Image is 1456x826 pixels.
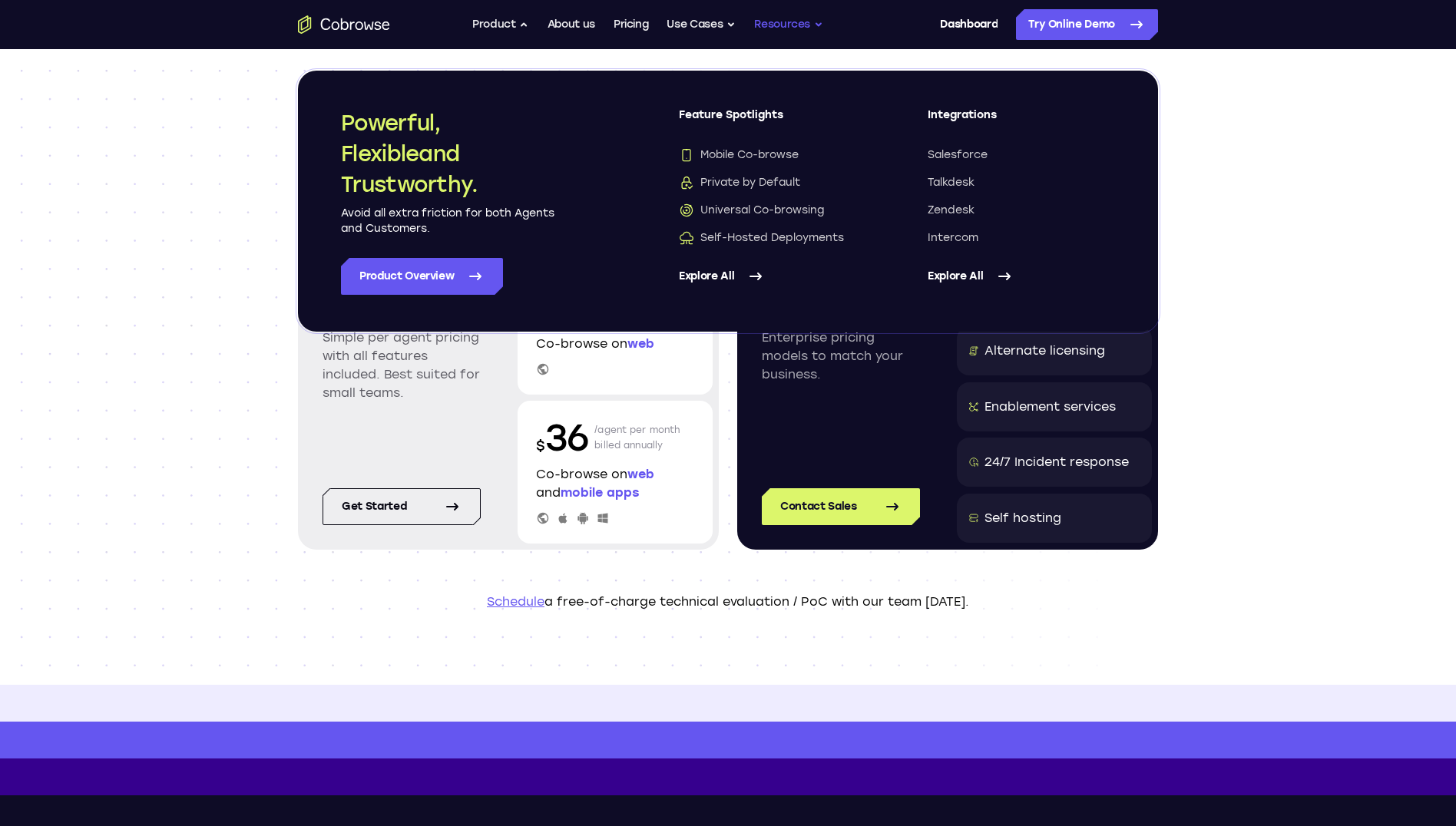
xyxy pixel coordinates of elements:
a: Intercom [928,230,1115,246]
p: Enterprise pricing models to match your business. [762,329,920,384]
span: Talkdesk [928,175,975,190]
a: Dashboard [940,9,998,40]
span: web [627,336,654,351]
a: Schedule [487,594,544,609]
a: Pricing [614,9,649,40]
span: Self-Hosted Deployments [679,230,844,246]
span: Intercom [928,230,978,246]
p: /agent per month billed annually [594,413,680,462]
a: Salesforce [928,147,1115,163]
span: mobile apps [561,485,639,500]
span: Mobile Co-browse [679,147,799,163]
span: Zendesk [928,203,975,218]
a: Get started [323,488,481,525]
span: Feature Spotlights [679,107,866,135]
button: Product [472,9,529,40]
a: Try Online Demo [1016,9,1158,40]
a: Product Overview [341,258,503,295]
span: Private by Default [679,175,800,190]
div: Self hosting [984,509,1061,527]
span: Integrations [928,107,1115,135]
a: Zendesk [928,203,1115,218]
p: Co-browse on and [536,465,694,502]
span: Universal Co-browsing [679,203,824,218]
a: Self-Hosted DeploymentsSelf-Hosted Deployments [679,230,866,246]
div: Enablement services [984,398,1116,416]
img: Universal Co-browsing [679,203,694,218]
a: Explore All [928,258,1115,295]
a: Mobile Co-browseMobile Co-browse [679,147,866,163]
p: 36 [536,413,588,462]
h2: Powerful, Flexible and Trustworthy. [341,107,556,200]
span: $ [536,438,545,454]
a: Talkdesk [928,175,1115,190]
p: Simple per agent pricing with all features included. Best suited for small teams. [323,329,481,402]
a: Contact Sales [762,488,920,525]
button: Use Cases [667,9,736,40]
a: About us [548,9,595,40]
img: Mobile Co-browse [679,147,694,163]
img: Private by Default [679,175,694,190]
p: Co-browse on [536,335,694,353]
div: Alternate licensing [984,342,1105,360]
p: Avoid all extra friction for both Agents and Customers. [341,206,556,236]
button: Resources [754,9,823,40]
div: 24/7 Incident response [984,453,1129,471]
a: Private by DefaultPrivate by Default [679,175,866,190]
a: Explore All [679,258,866,295]
span: web [627,467,654,481]
a: Universal Co-browsingUniversal Co-browsing [679,203,866,218]
a: Go to the home page [298,15,390,34]
img: Self-Hosted Deployments [679,230,694,246]
p: a free-of-charge technical evaluation / PoC with our team [DATE]. [298,593,1158,611]
span: Salesforce [928,147,988,163]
